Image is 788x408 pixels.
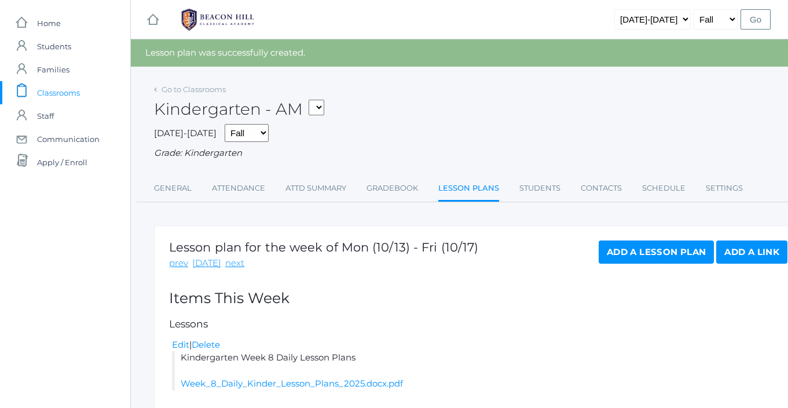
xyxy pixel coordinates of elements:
a: Contacts [581,177,622,200]
a: Delete [192,339,220,350]
input: Go [741,9,771,30]
a: [DATE] [192,257,221,270]
span: Home [37,12,61,35]
div: Lesson plan was successfully created. [131,39,788,67]
a: General [154,177,192,200]
a: Attd Summary [285,177,346,200]
h2: Items This Week [169,290,787,307]
span: Apply / Enroll [37,151,87,174]
a: Lesson Plans [438,177,499,202]
span: Families [37,58,69,81]
span: Students [37,35,71,58]
a: next [225,257,244,270]
a: Add a Lesson Plan [599,241,714,264]
span: Classrooms [37,81,80,104]
h2: Kindergarten - AM [154,100,324,118]
a: prev [169,257,188,270]
a: Gradebook [366,177,418,200]
img: 1_BHCALogos-05.png [174,5,261,34]
a: Week_8_Daily_Kinder_Lesson_Plans_2025.docx.pdf [181,378,403,389]
a: Schedule [642,177,686,200]
a: Settings [706,177,743,200]
h1: Lesson plan for the week of Mon (10/13) - Fri (10/17) [169,241,478,254]
h5: Lessons [169,319,787,330]
a: Students [519,177,560,200]
a: Edit [172,339,189,350]
a: Go to Classrooms [162,85,226,94]
a: Add a Link [716,241,787,264]
a: Attendance [212,177,265,200]
li: Kindergarten Week 8 Daily Lesson Plans [172,351,787,391]
span: Communication [37,128,100,151]
span: [DATE]-[DATE] [154,128,217,139]
div: | [172,338,787,352]
span: Staff [37,104,54,128]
